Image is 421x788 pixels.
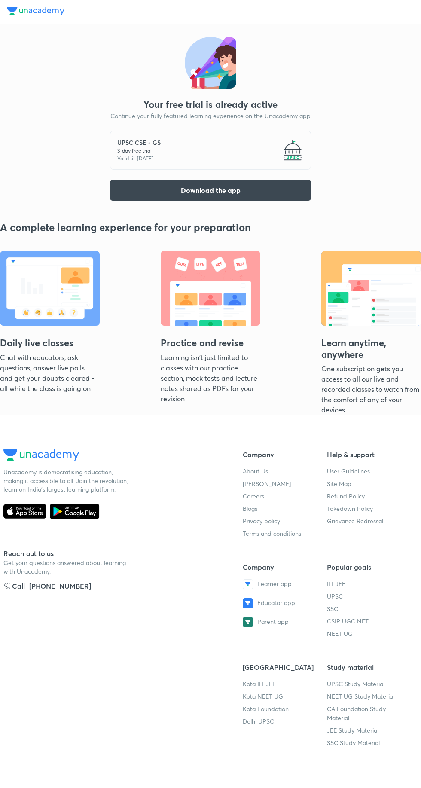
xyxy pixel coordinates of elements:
a: About Us [243,467,268,475]
p: One subscription gets you access to all our live and recorded classes to watch from the comfort o... [321,363,421,415]
a: Site Map [327,480,351,488]
h3: Practice and revise [161,337,260,352]
img: Educator app [243,598,253,608]
a: Terms and conditions [243,529,301,538]
h3: Learn anytime, anywhere [321,337,421,363]
a: IIT JEE [327,580,345,588]
h5: Company [243,562,320,572]
a: CA Foundation Study Material [327,705,386,722]
a: Delhi UPSC [243,717,274,725]
a: CSIR UGC NET [327,617,369,625]
a: Call[PHONE_NUMBER] [3,581,132,591]
a: JEE Study Material [327,726,378,734]
h5: Study material [327,662,405,672]
div: [PHONE_NUMBER] [29,581,91,591]
a: Unacademy [7,7,64,18]
a: Privacy policy [243,517,280,525]
p: Continue your fully featured learning experience on the Unacademy app [110,111,311,120]
img: Unacademy Logo [3,449,79,461]
a: Educator app [243,598,320,608]
h5: Reach out to us [3,548,132,559]
p: Valid till [DATE] [117,155,161,162]
img: Practice and revise [161,251,260,326]
a: Grievance Redressal [327,517,383,525]
a: Takedown Policy [327,504,373,513]
a: SSC [327,605,338,613]
h5: Company [243,449,320,460]
img: Learn anytime, anywhere [321,251,421,326]
a: Kota IIT JEE [243,680,276,688]
a: Kota Foundation [243,705,289,713]
img: Learner app [243,579,253,589]
p: 3 -day free trial [117,147,161,155]
h5: Help & support [327,449,405,460]
img: - [281,139,304,162]
a: Careers [243,492,264,500]
h5: Call [3,581,25,591]
a: NEET UG [327,629,353,638]
a: Blogs [243,504,257,513]
button: Download the app [110,180,311,201]
a: [PERSON_NAME] [243,480,291,488]
a: User Guidelines [327,467,370,475]
a: Refund Policy [327,492,365,500]
a: UPSC Study Material [327,680,384,688]
a: Kota NEET UG [243,692,283,700]
img: Unacademy [7,7,64,15]
a: NEET UG Study Material [327,692,394,700]
div: Unacademy is democratising education, making it accessible to all. Join the revolution, learn on ... [3,468,132,494]
a: SSC Study Material [327,739,380,747]
img: status [185,37,236,89]
h5: Popular goals [327,562,405,572]
img: Parent app [243,617,253,627]
a: Learner app [243,579,320,589]
a: Parent app [243,617,320,627]
div: Your free trial is already active [143,99,278,110]
h5: [GEOGRAPHIC_DATA] [243,662,320,672]
h5: UPSC CSE - GS [117,138,161,147]
a: UPSC [327,592,343,600]
p: Get your questions answered about learning with Unacademy. [3,559,132,576]
p: Learning isn't just limited to classes with our practice section, mock tests and lecture notes sh... [161,352,260,404]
